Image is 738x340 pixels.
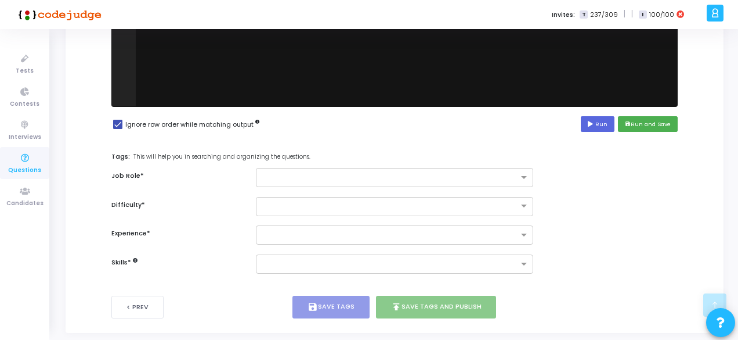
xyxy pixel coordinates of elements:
i: publish [391,302,401,312]
span: | [631,8,633,20]
span: 237/309 [590,10,618,20]
span: Tests [16,66,34,76]
button: saveSave Tags [292,296,370,318]
button: < Prev [111,296,164,318]
span: Interviews [9,133,41,142]
span: | [624,8,625,20]
span: T [580,10,587,19]
span: Candidates [6,199,44,209]
i: save [625,121,631,127]
img: logo [15,3,102,26]
span: 100/100 [649,10,674,20]
h6: Difficulty [111,201,244,209]
span: Questions [8,166,41,176]
button: publishSave Tags and Publish [376,296,497,318]
h6: Job Role [111,172,244,180]
h6: Experience [111,230,244,237]
span: Contests [10,99,39,109]
label: Invites: [552,10,575,20]
span: This will help you in searching and organizing the questions. [133,153,310,162]
h6: Skills [111,259,244,266]
label: Ignore row order while matching output [125,120,254,130]
button: Run [581,116,614,132]
label: Tags: [111,152,664,162]
i: save [307,302,318,312]
span: I [639,10,646,19]
button: saveRun and Save [618,116,678,132]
